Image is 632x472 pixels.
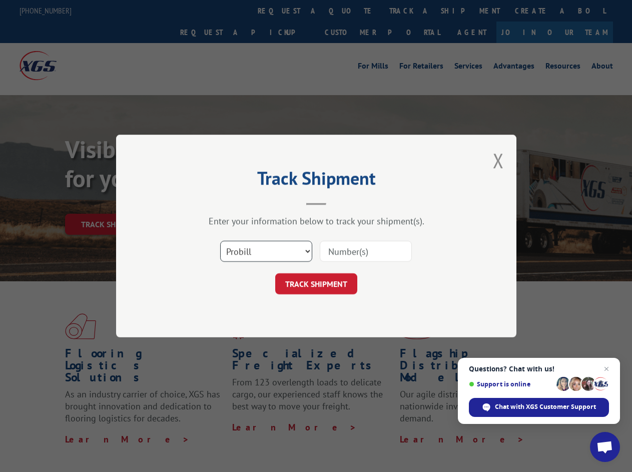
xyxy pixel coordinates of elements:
[469,398,609,417] span: Chat with XGS Customer Support
[275,273,357,294] button: TRACK SHIPMENT
[166,215,466,227] div: Enter your information below to track your shipment(s).
[469,365,609,373] span: Questions? Chat with us!
[166,171,466,190] h2: Track Shipment
[493,147,504,174] button: Close modal
[469,380,553,388] span: Support is online
[590,432,620,462] a: Open chat
[495,402,596,411] span: Chat with XGS Customer Support
[320,241,412,262] input: Number(s)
